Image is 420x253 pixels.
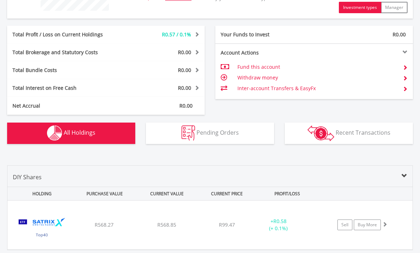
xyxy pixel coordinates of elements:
[179,102,193,109] span: R0.00
[339,2,381,13] button: Investment types
[7,67,122,74] div: Total Bundle Costs
[182,125,195,141] img: pending_instructions-wht.png
[7,123,135,144] button: All Holdings
[237,72,397,83] td: Withdraw money
[273,218,287,224] span: R0.58
[7,102,122,109] div: Net Accrual
[162,31,191,38] span: R0.57 / 0.1%
[157,221,176,228] span: R568.85
[381,2,408,13] button: Manager
[215,31,314,38] div: Your Funds to Invest
[308,125,334,141] img: transactions-zar-wht.png
[252,218,305,232] div: + (+ 0.1%)
[74,187,135,200] div: PURCHASE VALUE
[393,31,406,38] span: R0.00
[8,187,73,200] div: HOLDING
[136,187,197,200] div: CURRENT VALUE
[146,123,274,144] button: Pending Orders
[7,84,122,92] div: Total Interest on Free Cash
[219,221,235,228] span: R99.47
[257,187,317,200] div: PROFIT/LOSS
[178,49,191,56] span: R0.00
[47,125,62,141] img: holdings-wht.png
[285,123,413,144] button: Recent Transactions
[337,220,352,230] a: Sell
[7,31,122,38] div: Total Profit / Loss on Current Holdings
[7,49,122,56] div: Total Brokerage and Statutory Costs
[354,220,381,230] a: Buy More
[13,173,42,181] span: DIY Shares
[11,210,72,248] img: EQU.ZA.STX40.png
[178,67,191,73] span: R0.00
[336,129,390,136] span: Recent Transactions
[178,84,191,91] span: R0.00
[64,129,95,136] span: All Holdings
[199,187,255,200] div: CURRENT PRICE
[237,83,397,94] td: Inter-account Transfers & EasyFx
[196,129,239,136] span: Pending Orders
[215,49,314,56] div: Account Actions
[237,62,397,72] td: Fund this account
[95,221,114,228] span: R568.27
